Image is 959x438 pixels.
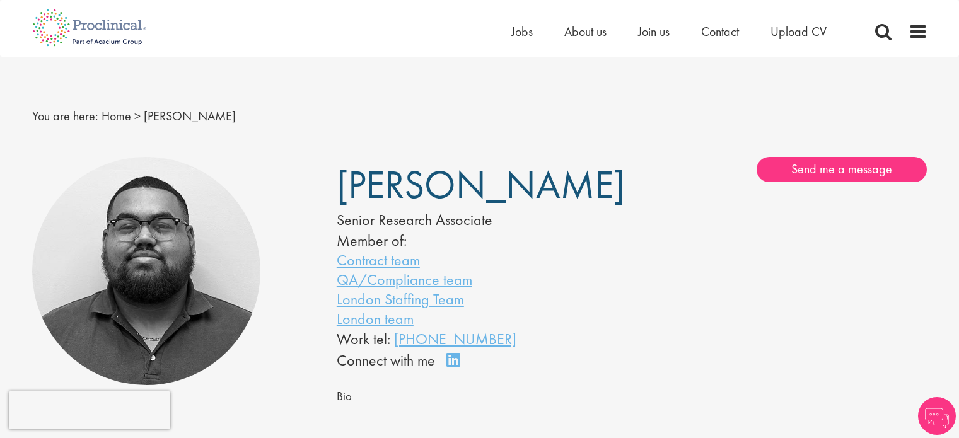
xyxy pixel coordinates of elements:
iframe: reCAPTCHA [9,391,170,429]
img: Chatbot [918,397,956,435]
a: breadcrumb link [102,108,131,124]
span: [PERSON_NAME] [144,108,236,124]
span: You are here: [32,108,98,124]
span: > [134,108,141,124]
span: Bio [337,389,352,404]
a: About us [564,23,607,40]
span: [PERSON_NAME] [337,159,625,210]
a: Jobs [511,23,533,40]
a: Join us [638,23,670,40]
a: Send me a message [757,157,927,182]
a: Contact [701,23,739,40]
a: Contract team [337,250,420,270]
a: QA/Compliance team [337,270,472,289]
a: London team [337,309,414,328]
span: Work tel: [337,329,390,349]
div: Senior Research Associate [337,209,594,231]
img: Ashley Bennett [32,157,261,386]
a: London Staffing Team [337,289,464,309]
a: Upload CV [770,23,827,40]
label: Member of: [337,231,407,250]
a: [PHONE_NUMBER] [394,329,516,349]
